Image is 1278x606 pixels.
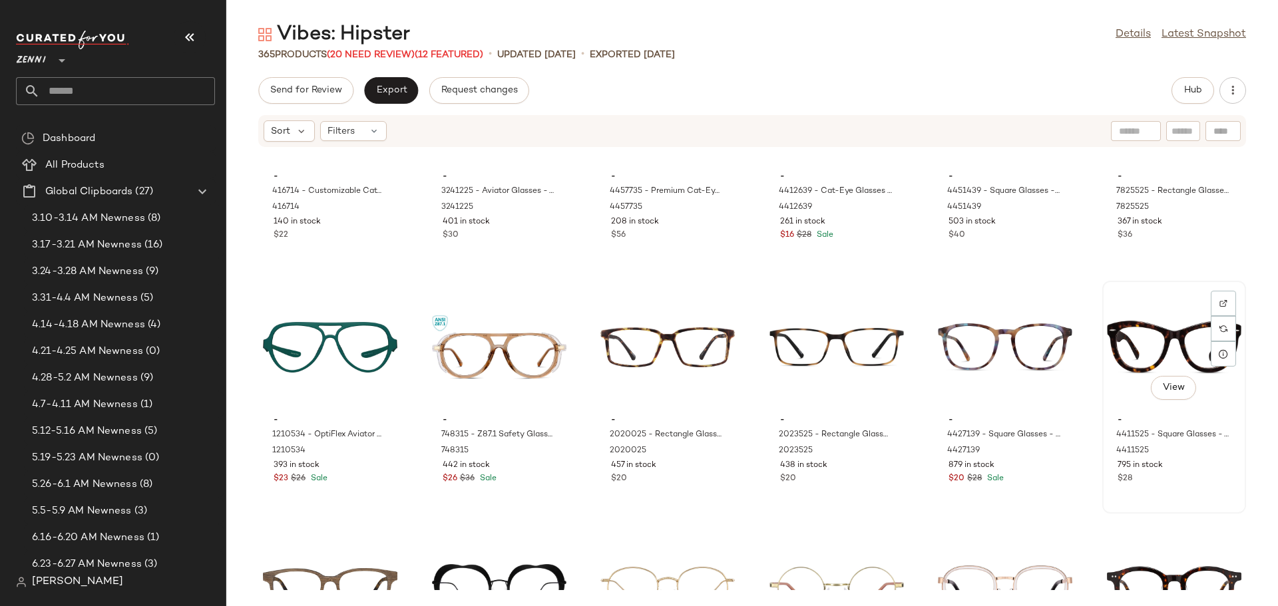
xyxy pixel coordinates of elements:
[441,186,554,198] span: 3241225 - Aviator Glasses - Tortoiseshell - Stainless Steel
[32,237,142,253] span: 3.17-3.21 AM Newness
[145,317,160,333] span: (4)
[1118,414,1231,426] span: -
[938,285,1072,409] img: 4427139-eyeglasses-front-view.jpg
[779,186,892,198] span: 4412639 - Cat-Eye Glasses - Floral - Acetate
[45,184,132,200] span: Global Clipboards
[610,202,642,214] span: 4457735
[780,414,893,426] span: -
[327,50,415,60] span: (20 Need Review)
[611,229,626,241] span: $56
[32,371,138,386] span: 4.28-5.2 AM Newness
[142,557,157,572] span: (3)
[590,48,675,62] p: Exported [DATE]
[32,450,142,466] span: 5.19-5.23 AM Newness
[274,171,387,183] span: -
[142,450,159,466] span: (0)
[984,474,1004,483] span: Sale
[949,229,965,241] span: $40
[32,344,143,359] span: 4.21-4.25 AM Newness
[138,291,153,306] span: (5)
[258,50,275,60] span: 365
[32,574,123,590] span: [PERSON_NAME]
[779,445,813,457] span: 2023525
[769,285,904,409] img: 2023525-eyeglasses-front-view.jpg
[144,530,159,545] span: (1)
[145,211,160,226] span: (8)
[272,429,385,441] span: 1210534 - OptiFlex Aviator Glasses - Green - Plastic
[263,285,397,409] img: 1210534-eyeglasses-front-view.jpg
[611,473,627,485] span: $20
[272,202,300,214] span: 416714
[1118,460,1163,472] span: 795 in stock
[441,202,473,214] span: 3241225
[1118,229,1132,241] span: $36
[1171,77,1214,104] button: Hub
[415,50,483,60] span: (12 Featured)
[1118,171,1231,183] span: -
[32,317,145,333] span: 4.14-4.18 AM Newness
[611,216,659,228] span: 208 in stock
[949,460,994,472] span: 879 in stock
[780,460,827,472] span: 438 in stock
[497,48,576,62] p: updated [DATE]
[143,344,160,359] span: (0)
[1107,285,1241,409] img: 4411525-eyeglasses-front-view.jpg
[32,211,145,226] span: 3.10-3.14 AM Newness
[797,229,811,241] span: $28
[600,285,735,409] img: 2020025-eyeglasses-front-view.jpg
[258,77,353,104] button: Send for Review
[949,414,1062,426] span: -
[258,21,410,48] div: Vibes: Hipster
[1162,27,1246,43] a: Latest Snapshot
[814,231,833,239] span: Sale
[441,429,554,441] span: 748315 - Z87.1 Safety Glasses - Brown - Mixed
[1118,216,1162,228] span: 367 in stock
[1116,27,1151,43] a: Details
[1116,202,1149,214] span: 7825525
[611,460,656,472] span: 457 in stock
[581,47,584,63] span: •
[443,216,490,228] span: 401 in stock
[443,414,556,426] span: -
[274,473,288,485] span: $23
[443,171,556,183] span: -
[611,171,724,183] span: -
[443,229,459,241] span: $30
[274,216,321,228] span: 140 in stock
[32,477,137,492] span: 5.26-6.1 AM Newness
[32,397,138,412] span: 4.7-4.11 AM Newness
[138,397,152,412] span: (1)
[32,504,132,519] span: 5.5-5.9 AM Newness
[1162,382,1185,393] span: View
[949,171,1062,183] span: -
[949,216,996,228] span: 503 in stock
[274,460,319,472] span: 393 in stock
[949,473,964,485] span: $20
[375,85,407,96] span: Export
[16,45,46,69] span: Zenni
[441,85,518,96] span: Request changes
[1183,85,1202,96] span: Hub
[1116,429,1229,441] span: 4411525 - Square Glasses - Tortoiseshell - Acetate
[364,77,418,104] button: Export
[611,414,724,426] span: -
[327,124,355,138] span: Filters
[142,424,157,439] span: (5)
[258,28,272,41] img: svg%3e
[274,414,387,426] span: -
[429,77,529,104] button: Request changes
[780,171,893,183] span: -
[779,202,812,214] span: 4412639
[132,504,147,519] span: (3)
[443,473,457,485] span: $26
[132,184,153,200] span: (27)
[308,474,327,483] span: Sale
[780,216,825,228] span: 261 in stock
[1116,186,1229,198] span: 7825525 - Rectangle Glasses - Tortoiseshell - Mixed
[780,229,794,241] span: $16
[489,47,492,63] span: •
[460,473,475,485] span: $36
[780,473,796,485] span: $20
[43,131,95,146] span: Dashboard
[270,85,342,96] span: Send for Review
